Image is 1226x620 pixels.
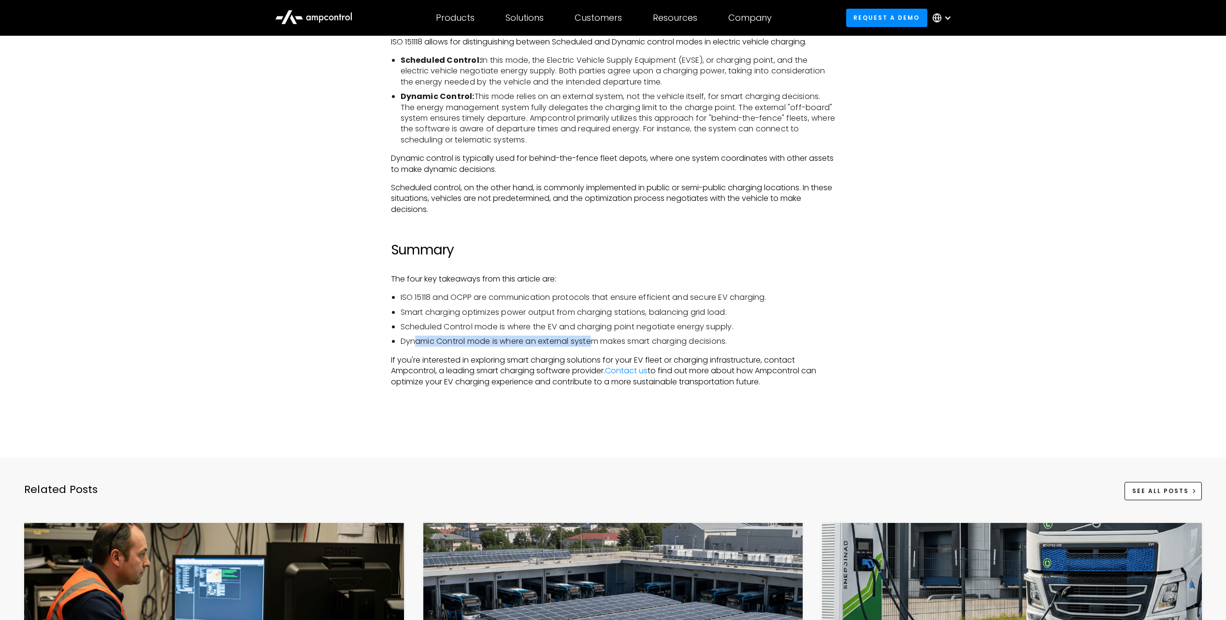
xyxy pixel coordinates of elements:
li: Dynamic Control mode is where an external system makes smart charging decisions. [401,336,836,347]
a: Contact us [605,365,648,376]
a: See All Posts [1125,482,1202,500]
div: Customers [575,13,622,23]
p: Scheduled control, on the other hand, is commonly implemented in public or semi-public charging l... [391,183,836,215]
div: Company [728,13,772,23]
p: If you're interested in exploring smart charging solutions for your EV fleet or charging infrastr... [391,355,836,387]
div: See All Posts [1132,487,1189,495]
strong: Scheduled Control: [401,55,482,66]
li: This mode relies on an external system, not the vehicle itself, for smart charging decisions. The... [401,91,836,145]
div: Resources [653,13,697,23]
div: Products [436,13,475,23]
div: Related Posts [24,482,98,511]
li: ISO 15118 and OCPP are communication protocols that ensure efficient and secure EV charging. [401,292,836,303]
li: In this mode, the Electric Vehicle Supply Equipment (EVSE), or charging point, and the electric v... [401,55,836,87]
li: Scheduled Control mode is where the EV and charging point negotiate energy supply. [401,322,836,332]
p: The four key takeaways from this article are: [391,274,836,284]
li: Smart charging optimizes power output from charging stations, balancing grid load. [401,307,836,318]
a: Request a demo [846,9,927,27]
div: Solutions [505,13,544,23]
p: Dynamic control is typically used for behind-the-fence fleet depots, where one system coordinates... [391,153,836,175]
p: ‍ [391,395,836,406]
p: ISO 151118 allows for distinguishing between Scheduled and Dynamic control modes in electric vehi... [391,37,836,47]
strong: Dynamic Control: [401,91,475,102]
h2: Summary [391,242,836,258]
